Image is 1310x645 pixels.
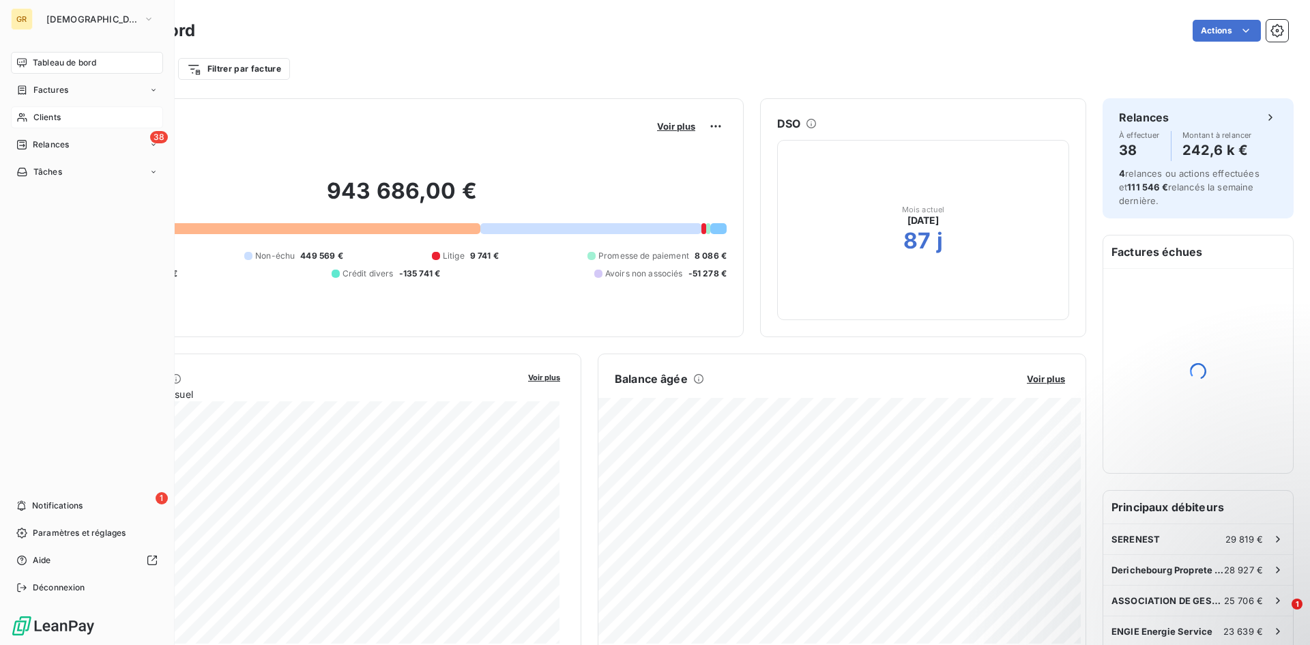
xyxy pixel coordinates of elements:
span: À effectuer [1119,131,1160,139]
span: 449 569 € [300,250,343,262]
span: Montant à relancer [1182,131,1252,139]
span: ENGIE Energie Service [1111,626,1212,637]
span: Notifications [32,500,83,512]
span: 1 [156,492,168,504]
h2: 87 [903,227,931,255]
iframe: Intercom live chat [1264,599,1296,631]
button: Filtrer par facture [178,58,290,80]
span: -51 278 € [688,268,727,280]
h4: 242,6 k € [1182,139,1252,161]
span: Avoirs non associés [605,268,683,280]
span: Promesse de paiement [598,250,689,262]
span: Clients [33,111,61,124]
h4: 38 [1119,139,1160,161]
span: Litige [443,250,465,262]
h2: 943 686,00 € [77,177,727,218]
span: Relances [33,139,69,151]
h6: Factures échues [1103,235,1293,268]
button: Voir plus [1023,373,1069,385]
span: Non-échu [255,250,295,262]
span: 8 086 € [695,250,727,262]
span: -135 741 € [399,268,441,280]
span: [DEMOGRAPHIC_DATA] [46,14,138,25]
h6: Principaux débiteurs [1103,491,1293,524]
h6: DSO [777,115,800,132]
span: 1 [1292,599,1302,610]
span: Tableau de bord [33,57,96,69]
a: Aide [11,549,163,571]
span: Aide [33,554,51,567]
button: Voir plus [653,120,699,132]
span: Crédit divers [343,268,394,280]
div: GR [11,8,33,30]
span: Voir plus [657,121,695,132]
span: 4 [1119,168,1125,179]
span: 23 639 € [1223,626,1263,637]
span: 38 [150,131,168,143]
span: Voir plus [1027,373,1065,384]
h6: Balance âgée [615,371,688,387]
span: 9 741 € [470,250,499,262]
span: Voir plus [528,373,560,382]
button: Actions [1193,20,1261,42]
iframe: Intercom notifications message [1037,513,1310,608]
span: relances ou actions effectuées et relancés la semaine dernière. [1119,168,1260,206]
span: Déconnexion [33,582,85,594]
span: Paramètres et réglages [33,527,126,539]
h6: Relances [1119,109,1169,126]
span: [DATE] [907,214,940,227]
span: Tâches [33,166,62,178]
span: Mois actuel [902,205,945,214]
span: Chiffre d'affaires mensuel [77,387,519,401]
button: Voir plus [524,371,564,383]
img: Logo LeanPay [11,615,96,637]
span: Factures [33,84,68,96]
h2: j [937,227,943,255]
span: 111 546 € [1127,182,1167,192]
